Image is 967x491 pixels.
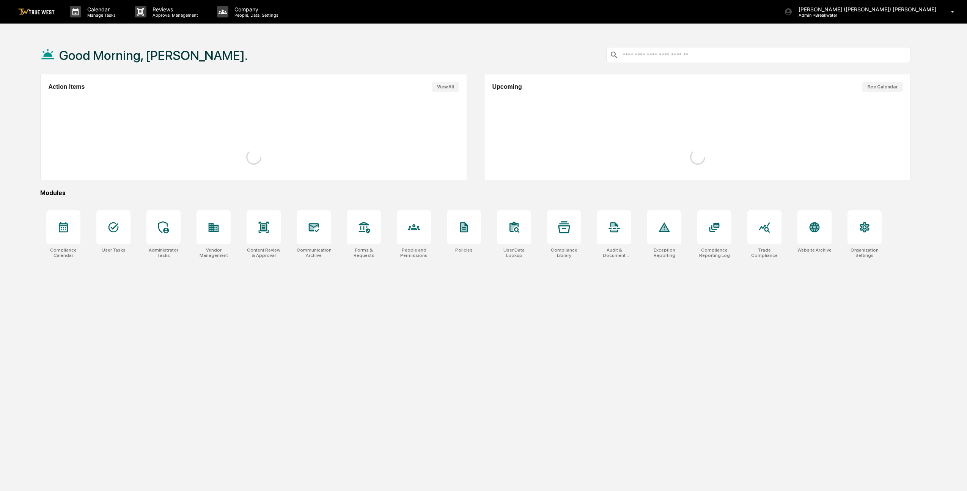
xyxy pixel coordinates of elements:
h2: Action Items [48,83,85,90]
p: Approval Management [146,13,202,18]
div: User Data Lookup [497,247,531,258]
div: Compliance Reporting Log [697,247,731,258]
div: Communications Archive [297,247,331,258]
div: Organization Settings [848,247,882,258]
p: Reviews [146,6,202,13]
div: Modules [40,189,910,197]
div: Compliance Library [547,247,581,258]
div: Compliance Calendar [46,247,80,258]
div: Website Archive [797,247,832,253]
div: Administrator Tasks [146,247,181,258]
p: Company [228,6,282,13]
button: View All [432,82,459,92]
p: People, Data, Settings [228,13,282,18]
button: See Calendar [862,82,903,92]
div: Audit & Document Logs [597,247,631,258]
h1: Good Morning, [PERSON_NAME]. [59,48,248,63]
div: Trade Compliance [747,247,781,258]
div: Exception Reporting [647,247,681,258]
div: People and Permissions [397,247,431,258]
div: Vendor Management [197,247,231,258]
p: Manage Tasks [81,13,119,18]
h2: Upcoming [492,83,522,90]
p: Admin • Breakwater [792,13,863,18]
img: logo [18,8,55,16]
div: Forms & Requests [347,247,381,258]
div: User Tasks [102,247,126,253]
p: [PERSON_NAME] ([PERSON_NAME]) [PERSON_NAME] [792,6,940,13]
p: Calendar [81,6,119,13]
div: Content Review & Approval [247,247,281,258]
div: Policies [455,247,473,253]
